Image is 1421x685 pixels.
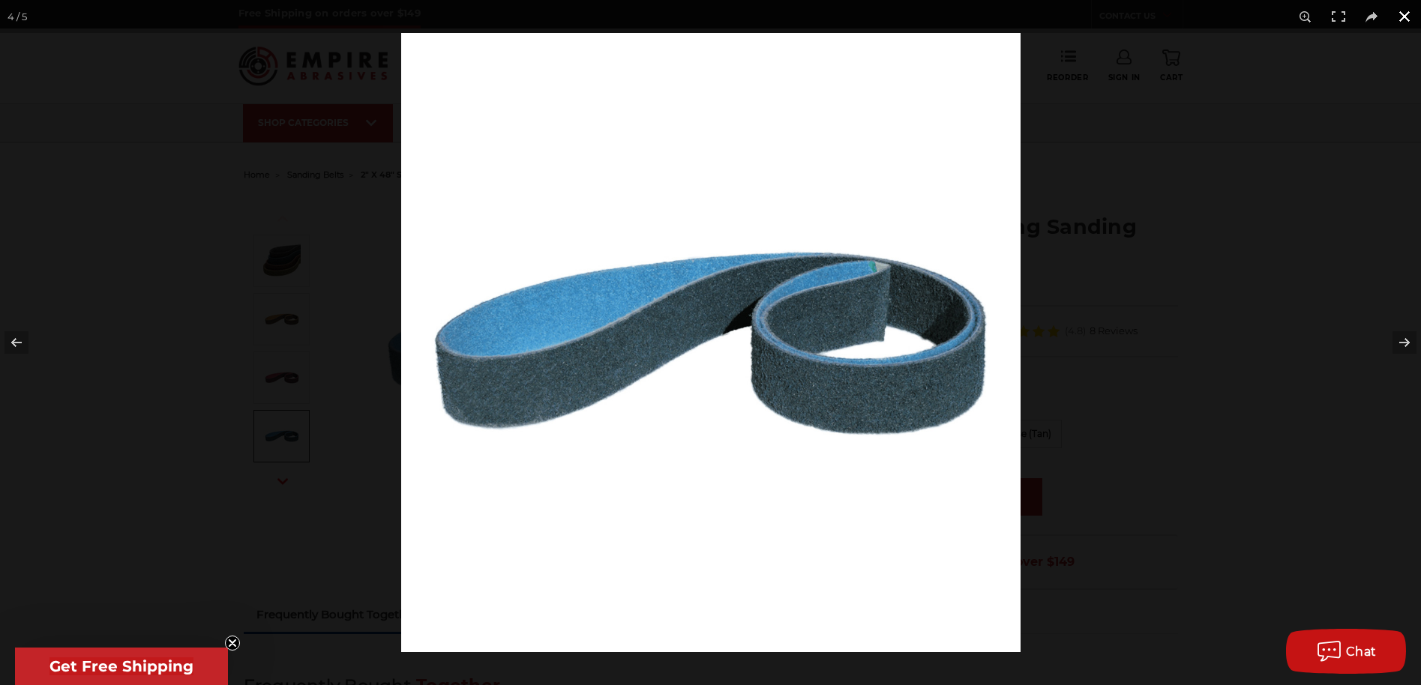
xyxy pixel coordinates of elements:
[401,33,1021,652] img: 2_x_48_Surface_Conditioning_Belt_-_Blue__45516.1680561094.jpg
[1369,305,1421,380] button: Next (arrow right)
[225,636,240,651] button: Close teaser
[1286,629,1406,674] button: Chat
[1346,645,1377,659] span: Chat
[49,657,193,675] span: Get Free Shipping
[15,648,228,685] div: Get Free ShippingClose teaser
